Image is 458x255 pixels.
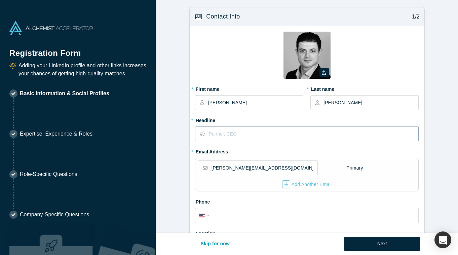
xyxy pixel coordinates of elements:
[283,32,331,79] img: Profile user default
[194,237,237,251] button: Skip for now
[346,162,364,174] div: Primary
[409,13,420,21] p: 1/2
[20,130,92,138] p: Expertise, Experience & Roles
[282,180,332,189] button: Add Another Email
[9,40,146,59] h1: Registration Form
[20,170,77,178] p: Role-Specific Questions
[195,146,228,155] label: Email Address
[9,21,93,35] img: Alchemist Accelerator Logo
[209,127,418,141] input: Partner, CEO
[195,228,419,237] label: Location
[20,89,109,98] p: Basic Information & Social Profiles
[344,237,420,251] button: Next
[195,196,419,206] label: Phone
[20,211,89,219] p: Company-Specific Questions
[195,115,419,124] label: Headline
[206,12,240,21] h3: Contact Info
[282,180,332,188] div: Add Another Email
[310,83,419,93] label: Last name
[195,83,303,93] label: First name
[18,62,146,78] p: Adding your LinkedIn profile and other links increases your chances of getting high-quality matches.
